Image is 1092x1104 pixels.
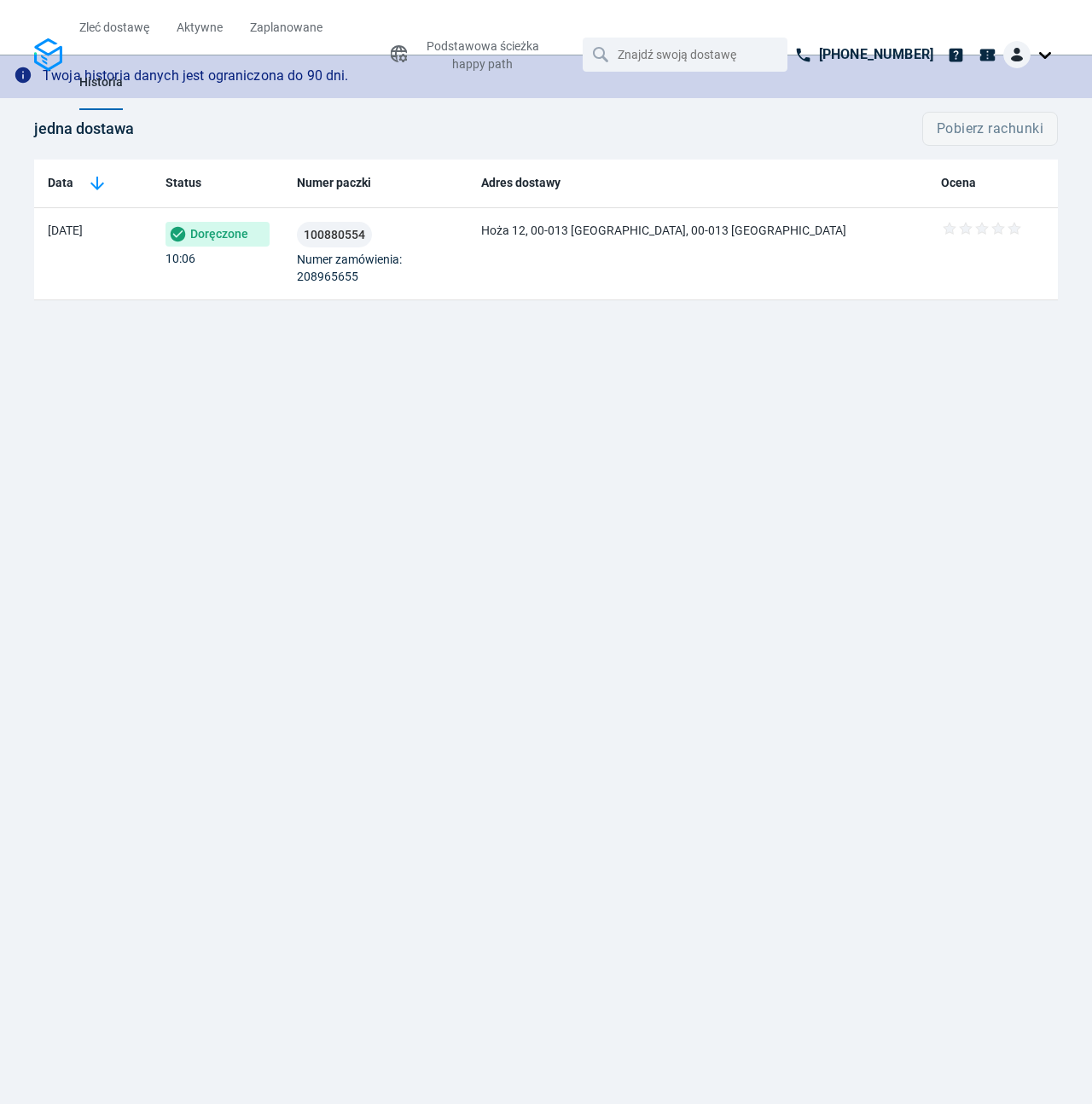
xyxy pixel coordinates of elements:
a: Historia [79,55,123,109]
span: [DATE] [48,224,83,237]
span: Zaplanowane [250,20,322,34]
span: Podstawowa ścieżka happy path [427,39,539,71]
span: Numer zamówienia: 208965655 [297,253,402,283]
button: 100880554 [297,222,372,247]
img: Client [1003,41,1031,68]
a: [PHONE_NUMBER] [787,38,940,72]
span: jedna dostawa [34,119,134,137]
button: Podstawowa ścieżka happy path [374,27,569,82]
span: Data [48,174,73,192]
input: Znajdź swoją dostawę [618,38,756,71]
span: Aktywne [177,20,223,34]
span: 10:06 [166,252,195,265]
span: 100880554 [304,229,365,241]
th: Toggle SortBy [34,160,152,208]
span: Status [166,174,201,192]
span: Historia [79,75,123,89]
span: Doręczone [166,222,270,247]
span: Adres dostawy [481,174,561,192]
span: Numer paczki [297,174,371,192]
p: [PHONE_NUMBER] [819,44,933,65]
span: Hoża 12, 00-013 [GEOGRAPHIC_DATA], 00-013 [GEOGRAPHIC_DATA] [481,224,846,237]
img: Logo [34,38,62,72]
img: sorting [87,173,107,194]
span: Ocena [941,174,976,192]
span: Zleć dostawę [79,20,149,34]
